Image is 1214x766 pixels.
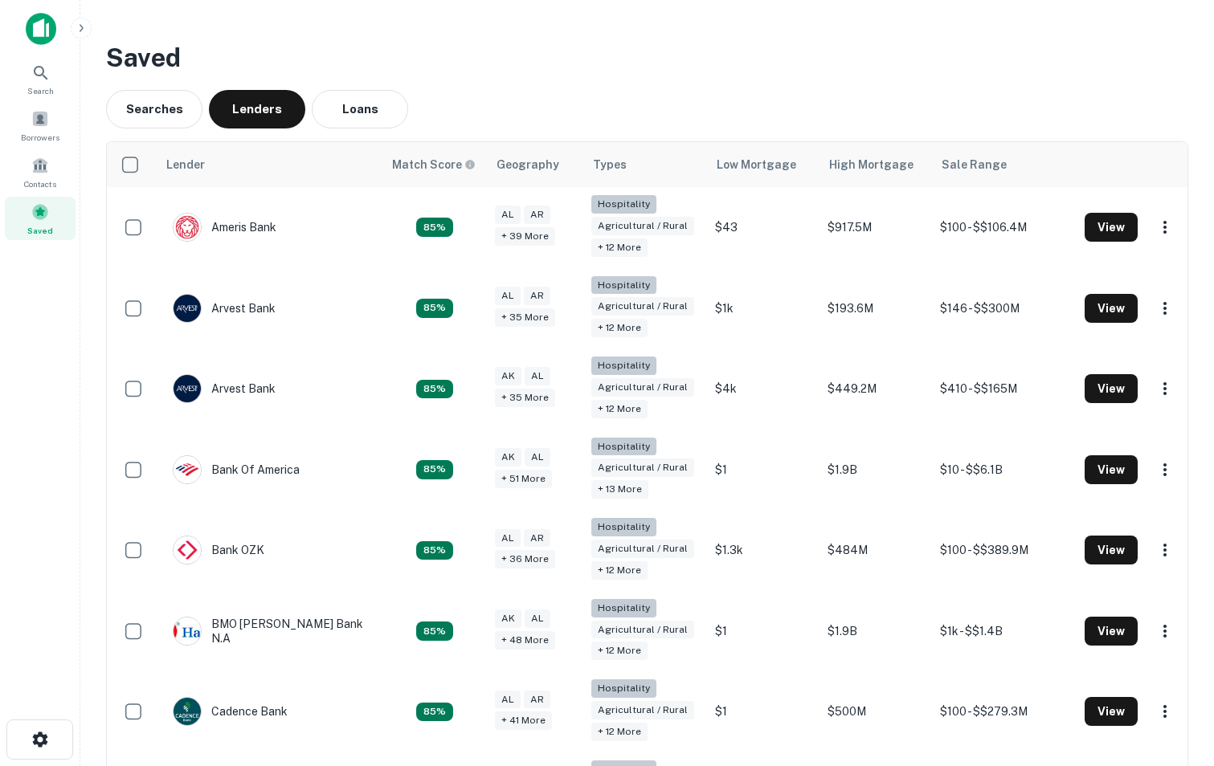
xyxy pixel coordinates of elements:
th: High Mortgage [820,142,932,187]
div: Hospitality [591,679,656,698]
div: Agricultural / Rural [591,378,694,397]
span: Saved [27,224,53,237]
img: picture [174,375,201,402]
h6: Match Score [392,156,472,173]
div: Capitalize uses an advanced AI algorithm to match your search with the best lender. The match sco... [416,703,453,722]
th: Sale Range [932,142,1077,187]
div: Capitalize uses an advanced AI algorithm to match your search with the best lender. The match sco... [392,156,476,173]
div: + 13 more [591,480,648,499]
div: AL [495,287,521,305]
td: $1.9B [820,430,932,511]
td: $1.3k [707,510,820,591]
div: Arvest Bank [173,294,276,323]
div: High Mortgage [829,155,914,174]
th: Geography [487,142,583,187]
h3: Saved [106,39,1188,77]
div: Low Mortgage [717,155,796,174]
td: $100 - $$389.9M [932,510,1077,591]
span: Borrowers [21,131,59,144]
div: Agricultural / Rural [591,297,694,316]
td: $10 - $$6.1B [932,430,1077,511]
button: View [1085,697,1138,726]
div: AR [524,287,550,305]
div: + 35 more [495,389,555,407]
div: Bank OZK [173,536,264,564]
td: $1 [707,430,820,511]
div: + 12 more [591,319,648,337]
td: $43 [707,187,820,268]
div: AL [525,609,550,628]
div: Lender [166,155,205,174]
div: Agricultural / Rural [591,540,694,558]
img: picture [174,536,201,564]
td: $484M [820,510,932,591]
div: + 12 more [591,238,648,257]
img: picture [174,295,201,322]
div: AK [495,367,521,385]
div: + 12 more [591,642,648,660]
div: Agricultural / Rural [591,621,694,639]
td: $100 - $$106.4M [932,187,1077,268]
div: + 36 more [495,550,555,568]
iframe: Chat Widget [1134,638,1214,715]
div: + 39 more [495,227,555,246]
div: Agricultural / Rural [591,458,694,477]
div: + 12 more [591,723,648,741]
td: $193.6M [820,268,932,349]
td: $1k - $$1.4B [932,591,1077,672]
th: Capitalize uses an advanced AI algorithm to match your search with the best lender. The match sco... [382,142,487,187]
button: View [1085,617,1138,646]
img: capitalize-icon.png [26,13,56,45]
th: Lender [157,142,382,187]
div: Sale Range [942,155,1007,174]
a: Borrowers [5,104,76,147]
div: AR [524,529,550,548]
div: Hospitality [591,276,656,295]
a: Saved [5,197,76,240]
div: Hospitality [591,438,656,456]
div: AL [525,448,550,467]
div: + 51 more [495,470,552,488]
div: + 12 more [591,400,648,418]
img: picture [174,698,201,725]
a: Search [5,57,76,100]
button: View [1085,536,1138,564]
button: Lenders [209,90,305,128]
td: $1 [707,671,820,752]
td: $1.9B [820,591,932,672]
button: Loans [312,90,408,128]
button: View [1085,213,1138,242]
div: Geography [497,155,559,174]
div: + 41 more [495,711,552,730]
td: $500M [820,671,932,752]
td: $146 - $$300M [932,268,1077,349]
div: Capitalize uses an advanced AI algorithm to match your search with the best lender. The match sco... [416,380,453,399]
td: $1 [707,591,820,672]
div: Hospitality [591,599,656,617]
a: Contacts [5,150,76,194]
div: Hospitality [591,357,656,375]
td: $1k [707,268,820,349]
div: AR [524,206,550,224]
td: $410 - $$165M [932,348,1077,430]
span: Contacts [24,177,56,190]
div: Bank Of America [173,455,300,484]
div: AK [495,448,521,467]
img: picture [174,617,201,645]
button: View [1085,294,1138,323]
td: $4k [707,348,820,430]
div: + 35 more [495,308,555,327]
td: $449.2M [820,348,932,430]
div: AL [495,206,521,224]
div: Cadence Bank [173,697,288,726]
div: + 48 more [495,631,555,650]
th: Types [583,142,707,187]
div: Hospitality [591,518,656,536]
div: Agricultural / Rural [591,701,694,719]
div: Capitalize uses an advanced AI algorithm to match your search with the best lender. The match sco... [416,218,453,237]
